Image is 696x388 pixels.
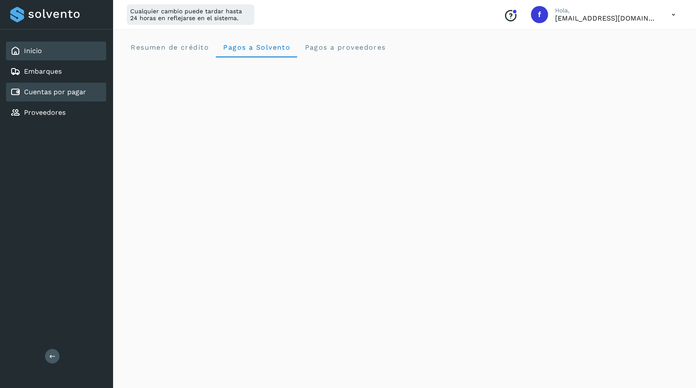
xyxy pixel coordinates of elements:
p: facturacion@sintesislogistica.mx [555,14,658,22]
p: Hola, [555,7,658,14]
div: Cualquier cambio puede tardar hasta 24 horas en reflejarse en el sistema. [127,4,254,25]
span: Pagos a proveedores [304,43,386,51]
a: Cuentas por pagar [24,88,86,96]
a: Embarques [24,67,62,75]
div: Inicio [6,42,106,60]
div: Proveedores [6,103,106,122]
span: Resumen de crédito [130,43,209,51]
span: Pagos a Solvento [223,43,290,51]
a: Inicio [24,47,42,55]
div: Embarques [6,62,106,81]
a: Proveedores [24,108,66,116]
div: Cuentas por pagar [6,83,106,101]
